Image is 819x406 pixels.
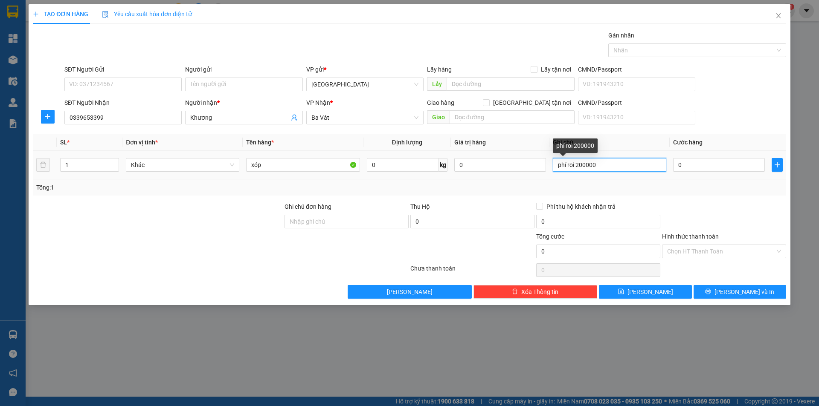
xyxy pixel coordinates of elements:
span: Khác [131,158,234,171]
span: Phí thu hộ khách nhận trả [543,202,619,211]
span: [PERSON_NAME] [627,287,673,297]
div: SĐT Người Gửi [64,65,182,74]
div: Người nhận [185,98,302,107]
button: save[PERSON_NAME] [599,285,691,299]
span: plus [41,113,54,120]
input: Dọc đường [450,110,575,124]
span: Lấy hàng [427,66,452,73]
div: Chưa thanh toán [409,264,535,279]
input: Dọc đường [447,77,575,91]
span: [PERSON_NAME] và In [714,287,774,297]
span: Định lượng [392,139,422,146]
span: save [618,288,624,295]
input: VD: Bàn, Ghế [246,158,360,172]
span: plus [33,11,39,17]
span: Tổng cước [536,233,564,240]
div: Người gửi [185,65,302,74]
span: Lấy [427,77,447,91]
span: Giá trị hàng [454,139,486,146]
input: Ghi chú đơn hàng [285,215,409,228]
span: [GEOGRAPHIC_DATA] tận nơi [490,98,575,107]
th: Ghi chú [549,134,670,151]
div: SĐT Người Nhận [64,98,182,107]
input: Ghi Chú [553,158,666,172]
input: 0 [454,158,546,172]
span: Thu Hộ [410,203,430,210]
button: deleteXóa Thông tin [473,285,598,299]
span: user-add [291,114,298,121]
span: Đơn vị tính [126,139,158,146]
span: close [775,12,782,19]
span: Yêu cầu xuất hóa đơn điện tử [102,11,192,17]
button: printer[PERSON_NAME] và In [694,285,786,299]
span: Giao [427,110,450,124]
label: Gán nhãn [608,32,634,39]
span: Cước hàng [673,139,703,146]
span: Tên hàng [246,139,274,146]
span: plus [772,161,782,168]
span: printer [705,288,711,295]
span: delete [512,288,518,295]
span: TẠO ĐƠN HÀNG [33,11,88,17]
label: Hình thức thanh toán [662,233,719,240]
button: [PERSON_NAME] [348,285,472,299]
button: plus [41,110,55,124]
span: SL [60,139,67,146]
span: Giao hàng [427,99,454,106]
button: Close [767,4,790,28]
span: Lấy tận nơi [537,65,575,74]
div: VP gửi [306,65,424,74]
div: CMND/Passport [578,65,695,74]
span: Sài Gòn [311,78,418,91]
div: CMND/Passport [578,98,695,107]
span: Xóa Thông tin [521,287,558,297]
img: icon [102,11,109,18]
span: Ba Vát [311,111,418,124]
span: [PERSON_NAME] [387,287,433,297]
div: Tổng: 1 [36,183,316,192]
label: Ghi chú đơn hàng [285,203,331,210]
div: phí roi 200000 [553,138,598,153]
button: plus [772,158,783,172]
button: delete [36,158,50,172]
span: kg [439,158,447,172]
span: VP Nhận [306,99,330,106]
